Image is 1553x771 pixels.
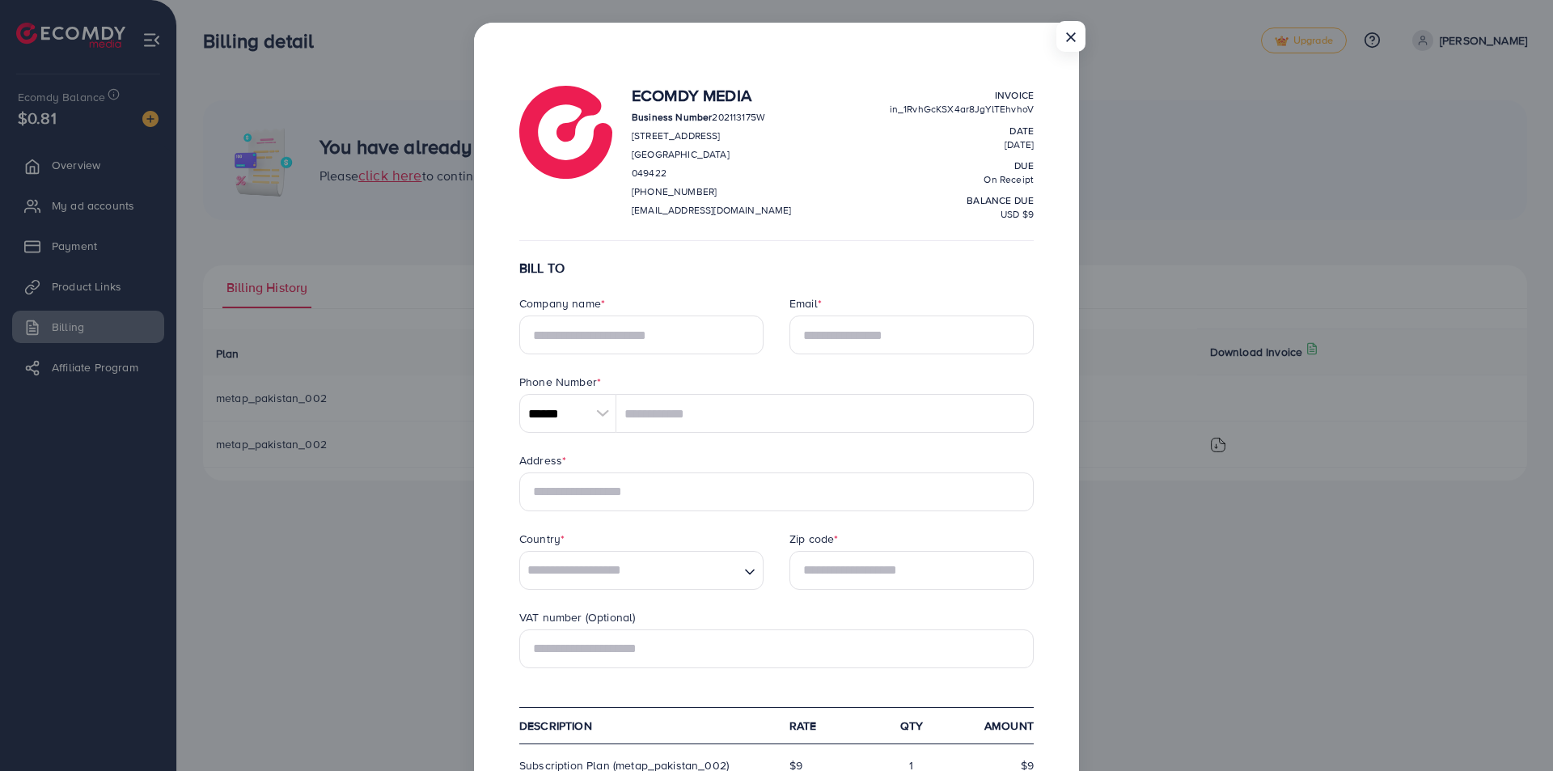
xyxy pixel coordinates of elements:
p: [EMAIL_ADDRESS][DOMAIN_NAME] [632,201,791,220]
input: Search for option [522,558,738,583]
p: Due [890,156,1034,176]
span: On Receipt [984,172,1034,186]
label: Email [789,295,822,311]
img: logo [519,86,612,179]
div: Description [506,718,776,734]
label: Country [519,531,565,547]
p: [PHONE_NUMBER] [632,182,791,201]
p: Date [890,121,1034,141]
p: [STREET_ADDRESS] [632,126,791,146]
p: Invoice [890,86,1034,105]
label: Address [519,452,566,468]
button: Close [1056,21,1085,52]
p: 202113175W [632,108,791,127]
h6: BILL TO [519,261,1034,276]
span: in_1RvhGcKSX4ar8JgYlTEhvhoV [890,102,1034,116]
label: Zip code [789,531,838,547]
label: Company name [519,295,605,311]
strong: Business Number [632,110,712,124]
p: 049422 [632,163,791,183]
div: Amount [957,718,1047,734]
p: balance due [890,191,1034,210]
div: qty [866,718,956,734]
span: [DATE] [1005,138,1034,151]
div: Rate [776,718,866,734]
p: [GEOGRAPHIC_DATA] [632,145,791,164]
span: USD $9 [1001,207,1034,221]
h4: Ecomdy Media [632,86,791,105]
div: Search for option [519,551,764,590]
label: VAT number (Optional) [519,609,635,625]
label: Phone Number [519,374,601,390]
iframe: Chat [1484,698,1541,759]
